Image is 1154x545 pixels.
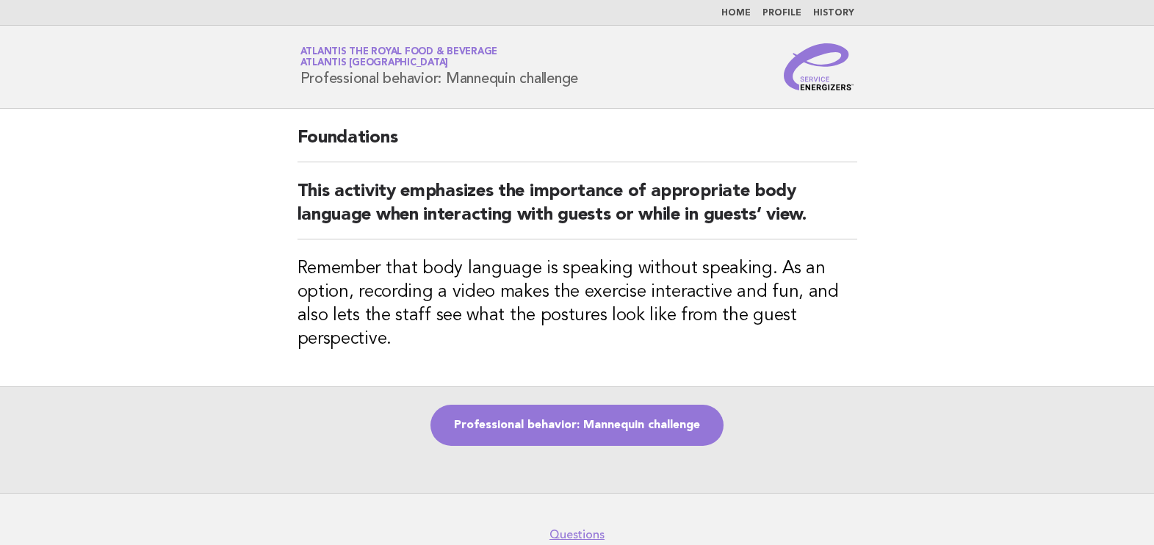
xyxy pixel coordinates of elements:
a: History [813,9,854,18]
img: Service Energizers [784,43,854,90]
a: Home [721,9,751,18]
h2: This activity emphasizes the importance of appropriate body language when interacting with guests... [297,180,857,239]
a: Atlantis the Royal Food & BeverageAtlantis [GEOGRAPHIC_DATA] [300,47,498,68]
h2: Foundations [297,126,857,162]
a: Professional behavior: Mannequin challenge [430,405,724,446]
span: Atlantis [GEOGRAPHIC_DATA] [300,59,449,68]
a: Profile [762,9,801,18]
a: Questions [549,527,605,542]
h3: Remember that body language is speaking without speaking. As an option, recording a video makes t... [297,257,857,351]
h1: Professional behavior: Mannequin challenge [300,48,579,86]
